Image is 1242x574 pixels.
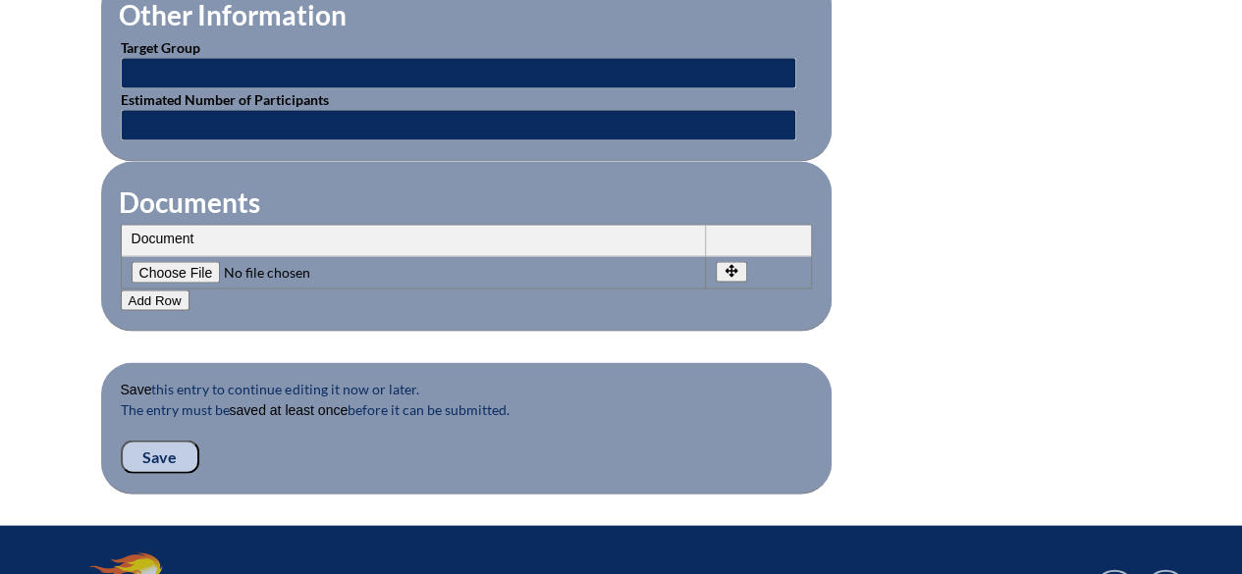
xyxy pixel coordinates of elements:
label: Estimated Number of Participants [121,91,329,108]
p: The entry must be before it can be submitted. [121,399,812,441]
b: Save [121,382,152,397]
button: Add Row [121,290,189,311]
legend: Documents [117,185,262,219]
label: Target Group [121,39,200,56]
p: this entry to continue editing it now or later. [121,379,812,399]
th: Document [122,226,706,257]
input: Save [121,441,199,474]
b: saved at least once [230,402,349,418]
